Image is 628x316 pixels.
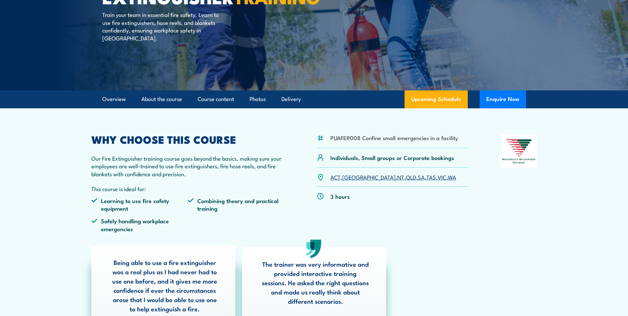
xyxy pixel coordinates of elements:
[111,258,219,313] p: Being able to use a fire extinguisher was a real plus as I had never had to use one before, and i...
[330,154,454,161] p: Individuals, Small groups or Corporate bookings
[141,90,182,108] a: About the course
[188,197,284,212] li: Combining theory and practical training
[438,173,446,181] a: VIC
[198,90,234,108] a: Course content
[91,197,188,212] li: Learning to use fire safety equipment
[330,134,458,141] li: PUAFER008 Confine small emergencies in a facility
[480,90,526,108] button: Enquire Now
[501,134,537,168] img: Nationally Recognised Training logo.
[91,134,285,144] h2: WHY CHOOSE THIS COURSE
[250,90,266,108] a: Photos
[91,154,285,178] p: Our Fire Extinguisher training course goes beyond the basics, making sure your employees are well...
[342,173,396,181] a: [GEOGRAPHIC_DATA]
[397,173,404,181] a: NT
[91,217,188,233] li: Safely handling workplace emergencies
[281,90,301,108] a: Delivery
[426,173,436,181] a: TAS
[262,259,369,306] p: The trainer was very informative and provided interactive training sessions. He asked the right q...
[102,90,126,108] a: Overview
[330,173,341,181] a: ACT
[102,11,223,42] p: Train your team in essential fire safety. Learn to use fire extinguishers, hose reels, and blanke...
[405,90,468,108] a: Upcoming Schedule
[330,173,456,181] p: , , , , , , ,
[418,173,425,181] a: SA
[91,185,285,192] p: This course is ideal for:
[330,192,350,200] p: 3 hours
[448,173,456,181] a: WA
[406,173,416,181] a: QLD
